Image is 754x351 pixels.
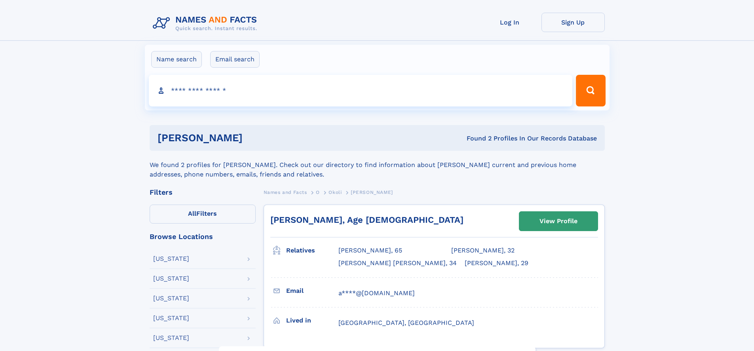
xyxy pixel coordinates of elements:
[158,133,355,143] h1: [PERSON_NAME]
[153,275,189,282] div: [US_STATE]
[338,246,402,255] a: [PERSON_NAME], 65
[355,134,597,143] div: Found 2 Profiles In Our Records Database
[153,295,189,302] div: [US_STATE]
[329,187,342,197] a: Okoli
[270,215,463,225] a: [PERSON_NAME], Age [DEMOGRAPHIC_DATA]
[286,284,338,298] h3: Email
[539,212,577,230] div: View Profile
[149,75,573,106] input: search input
[151,51,202,68] label: Name search
[338,259,457,268] a: [PERSON_NAME] [PERSON_NAME], 34
[316,190,320,195] span: O
[519,212,598,231] a: View Profile
[150,189,256,196] div: Filters
[150,13,264,34] img: Logo Names and Facts
[451,246,515,255] a: [PERSON_NAME], 32
[338,319,474,326] span: [GEOGRAPHIC_DATA], [GEOGRAPHIC_DATA]
[150,151,605,179] div: We found 2 profiles for [PERSON_NAME]. Check out our directory to find information about [PERSON_...
[264,187,307,197] a: Names and Facts
[153,335,189,341] div: [US_STATE]
[150,205,256,224] label: Filters
[153,256,189,262] div: [US_STATE]
[153,315,189,321] div: [US_STATE]
[478,13,541,32] a: Log In
[188,210,196,217] span: All
[541,13,605,32] a: Sign Up
[286,244,338,257] h3: Relatives
[210,51,260,68] label: Email search
[329,190,342,195] span: Okoli
[351,190,393,195] span: [PERSON_NAME]
[150,233,256,240] div: Browse Locations
[576,75,605,106] button: Search Button
[286,314,338,327] h3: Lived in
[465,259,528,268] a: [PERSON_NAME], 29
[316,187,320,197] a: O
